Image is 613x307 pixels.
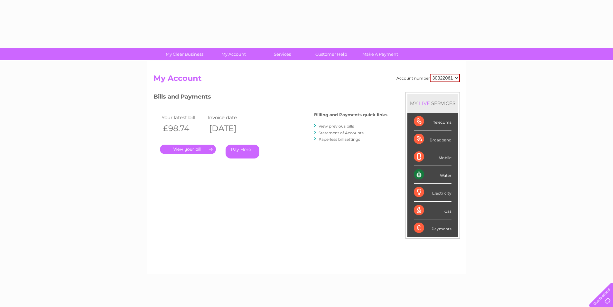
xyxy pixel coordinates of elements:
[414,219,451,237] div: Payments
[314,112,387,117] h4: Billing and Payments quick links
[319,124,354,129] a: View previous bills
[226,145,259,158] a: Pay Here
[305,48,358,60] a: Customer Help
[207,48,260,60] a: My Account
[396,74,460,82] div: Account number
[158,48,211,60] a: My Clear Business
[319,130,364,135] a: Statement of Accounts
[160,113,206,122] td: Your latest bill
[206,122,252,135] th: [DATE]
[414,166,451,184] div: Water
[319,137,360,142] a: Paperless bill settings
[414,130,451,148] div: Broadband
[206,113,252,122] td: Invoice date
[414,113,451,130] div: Telecoms
[354,48,407,60] a: Make A Payment
[414,184,451,201] div: Electricity
[418,100,431,106] div: LIVE
[407,94,458,112] div: MY SERVICES
[414,202,451,219] div: Gas
[153,74,460,86] h2: My Account
[160,145,216,154] a: .
[153,92,387,103] h3: Bills and Payments
[160,122,206,135] th: £98.74
[414,148,451,166] div: Mobile
[256,48,309,60] a: Services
